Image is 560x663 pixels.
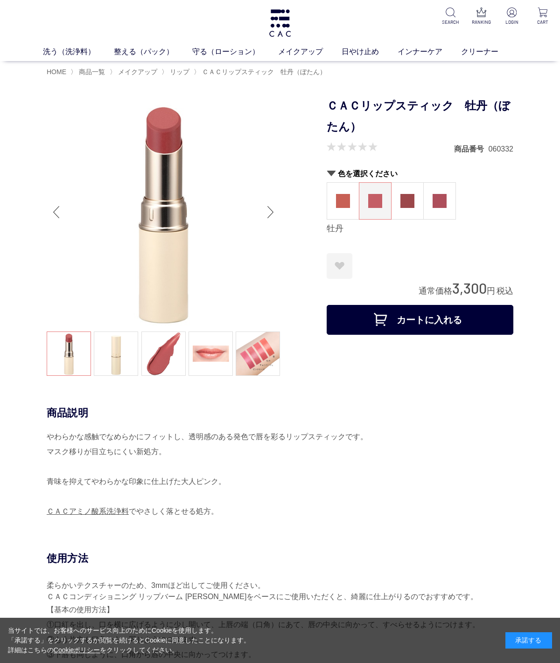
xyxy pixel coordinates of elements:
[79,68,105,76] span: 商品一覧
[327,305,513,335] button: カートに入れる
[471,19,491,26] p: RANKING
[47,68,66,76] a: HOME
[114,46,192,57] a: 整える（パック）
[47,507,129,515] a: ＣＡＣアミノ酸系洗浄料
[161,68,192,76] li: 〉
[110,68,160,76] li: 〉
[423,182,456,220] dl: ピンクローズ
[116,68,157,76] a: メイクアップ
[327,96,513,138] h1: ＣＡＣリップスティック 牡丹（ぼたん）
[533,19,553,26] p: CART
[168,68,189,76] a: リップ
[400,194,414,208] img: チョコベージュ
[452,279,487,297] span: 3,300
[391,182,424,220] dl: チョコベージュ
[424,183,455,219] a: ピンクローズ
[497,286,513,296] span: 税込
[359,182,392,220] dl: 牡丹
[392,183,423,219] a: チョコベージュ
[170,68,189,76] span: リップ
[261,193,280,231] div: Next slide
[533,7,553,26] a: CART
[47,429,513,519] div: やわらかな感触でなめらかにフィットし、透明感のある発色で唇を彩るリップスティックです。 マスク移りが目立ちにくい新処方。 青味を抑えてやわらかな印象に仕上げた大人ピンク。 でやさしく落とせる処方。
[441,7,460,26] a: SEARCH
[118,68,157,76] span: メイクアップ
[419,286,452,296] span: 通常価格
[505,632,552,649] div: 承諾する
[327,183,359,219] a: 茜
[487,286,495,296] span: 円
[368,194,382,208] img: 牡丹
[8,626,251,655] div: 当サイトでは、お客様へのサービス向上のためにCookieを使用します。 「承諾する」をクリックするか閲覧を続けるとCookieに同意したことになります。 詳細はこちらの をクリックしてください。
[47,193,65,231] div: Previous slide
[327,223,513,235] div: 牡丹
[47,406,513,420] div: 商品説明
[54,646,100,654] a: Cookieポリシー
[342,46,398,57] a: 日やけ止め
[192,46,278,57] a: 守る（ローション）
[336,194,350,208] img: 茜
[278,46,342,57] a: メイクアップ
[43,46,114,57] a: 洗う（洗浄料）
[502,19,522,26] p: LOGIN
[461,46,517,57] a: クリーナー
[47,552,513,565] div: 使用方法
[327,253,352,279] a: お気に入りに登録する
[202,68,326,76] span: ＣＡＣリップスティック 牡丹（ぼたん）
[471,7,491,26] a: RANKING
[70,68,107,76] li: 〉
[47,96,280,329] img: ＣＡＣリップスティック 牡丹（ぼたん） 牡丹
[327,182,359,220] dl: 茜
[398,46,461,57] a: インナーケア
[77,68,105,76] a: 商品一覧
[489,144,513,154] dd: 060332
[327,169,513,179] h2: 色を選択ください
[433,194,447,208] img: ピンクローズ
[502,7,522,26] a: LOGIN
[194,68,329,76] li: 〉
[441,19,460,26] p: SEARCH
[454,144,489,154] dt: 商品番号
[200,68,326,76] a: ＣＡＣリップスティック 牡丹（ぼたん）
[268,9,292,37] img: logo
